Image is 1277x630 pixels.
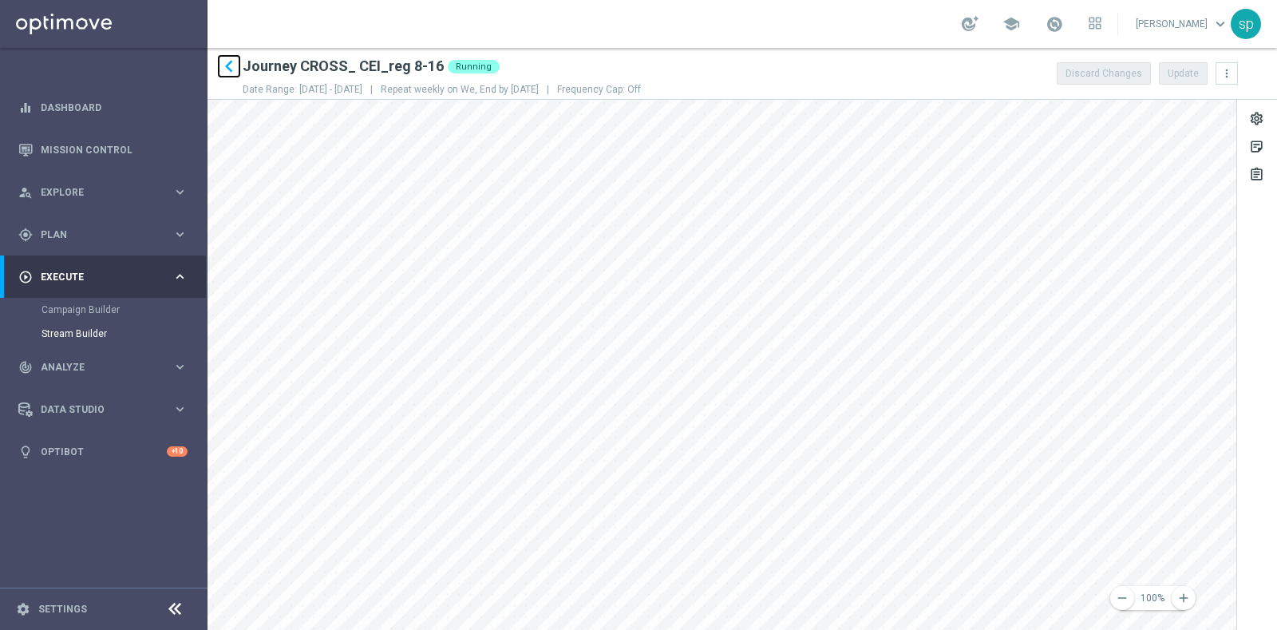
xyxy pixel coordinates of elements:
p: Repeat weekly on We, End by [DATE] [381,83,557,96]
p: Frequency Cap: Off [557,83,641,96]
div: sticky_note_2 [1249,139,1264,160]
i: remove [1115,591,1129,605]
button: Update [1159,62,1208,85]
span: | [362,84,381,95]
button: more_vert [1216,62,1238,85]
button: remove [1110,586,1134,610]
a: Stream Builder [42,327,166,340]
span: Plan [41,230,172,240]
i: keyboard_arrow_left [217,54,241,78]
a: Mission Control [41,129,188,171]
div: Analyze [18,360,172,374]
div: Data Studio [18,402,172,417]
i: keyboard_arrow_right [172,227,188,242]
p: Date Range: [DATE] - [DATE] [243,83,381,96]
i: settings [16,602,30,616]
i: keyboard_arrow_right [172,269,188,284]
span: Analyze [41,363,172,372]
button: 100% [1121,586,1184,610]
a: [PERSON_NAME]keyboard_arrow_down [1134,12,1231,36]
i: keyboard_arrow_right [172,184,188,200]
button: equalizer Dashboard [18,101,188,114]
span: | [539,84,557,95]
button: play_circle_outline Execute keyboard_arrow_right [18,271,188,283]
button: track_changes Analyze keyboard_arrow_right [18,361,188,374]
i: add [1176,591,1191,605]
button: Data Studio keyboard_arrow_right [18,403,188,416]
div: Optibot [18,430,188,473]
div: Dashboard [18,86,188,129]
span: Explore [41,188,172,197]
a: Campaign Builder [42,303,166,316]
button: lightbulb Optibot +10 [18,446,188,458]
i: play_circle_outline [18,270,33,284]
a: Optibot [41,430,167,473]
button: Mission Control [18,144,188,157]
div: +10 [167,446,188,457]
i: lightbulb [18,445,33,459]
div: settings [1249,111,1264,132]
a: Dashboard [41,86,188,129]
button: add [1172,586,1196,610]
h2: Journey CROSS_ CEI_reg 8-16 [243,57,444,76]
span: Data Studio [41,405,172,414]
div: Execute [18,270,172,284]
button: gps_fixed Plan keyboard_arrow_right [18,228,188,241]
div: Explore [18,185,172,200]
span: school [1002,15,1020,33]
div: Stream Builder [42,322,206,346]
i: track_changes [18,360,33,374]
i: person_search [18,185,33,200]
span: keyboard_arrow_down [1212,15,1229,33]
a: Settings [38,604,87,614]
i: equalizer [18,101,33,115]
div: Mission Control [18,129,188,171]
div: Campaign Builder [42,298,206,322]
span: Execute [41,272,172,282]
div: Plan [18,228,172,242]
div: sp [1231,9,1261,39]
i: keyboard_arrow_right [172,402,188,417]
i: keyboard_arrow_right [172,359,188,374]
div: assignment [1249,167,1264,188]
button: person_search Explore keyboard_arrow_right [18,186,188,199]
i: more_vert [1220,67,1233,80]
div: Running [448,60,500,73]
i: gps_fixed [18,228,33,242]
button: Discard Changes [1057,62,1151,85]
